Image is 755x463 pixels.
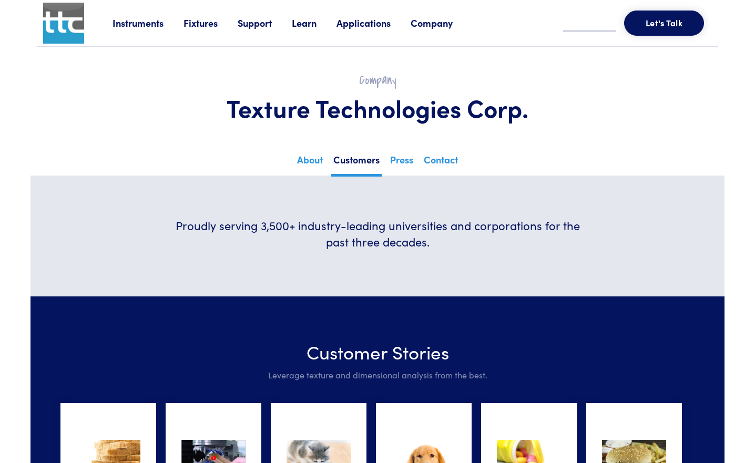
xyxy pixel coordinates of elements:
[62,92,693,123] h1: Texture Technologies Corp.
[295,151,325,174] a: About
[62,72,693,88] h2: Company
[388,151,415,174] a: Press
[62,368,693,382] p: Leverage texture and dimensional analysis from the best.
[43,3,84,44] img: ttc_logo_1x1_v1.0.png
[238,16,292,29] a: Support
[113,16,183,29] a: Instruments
[183,16,238,29] a: Fixtures
[336,16,411,29] a: Applications
[422,151,460,174] a: Contact
[292,16,336,29] a: Learn
[411,16,473,29] a: Company
[62,338,693,364] h3: Customer Stories
[331,151,382,177] a: Customers
[169,218,586,250] h6: Proudly serving 3,500+ industry-leading universities and corporations for the past three decades.
[624,11,704,36] button: Let's Talk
